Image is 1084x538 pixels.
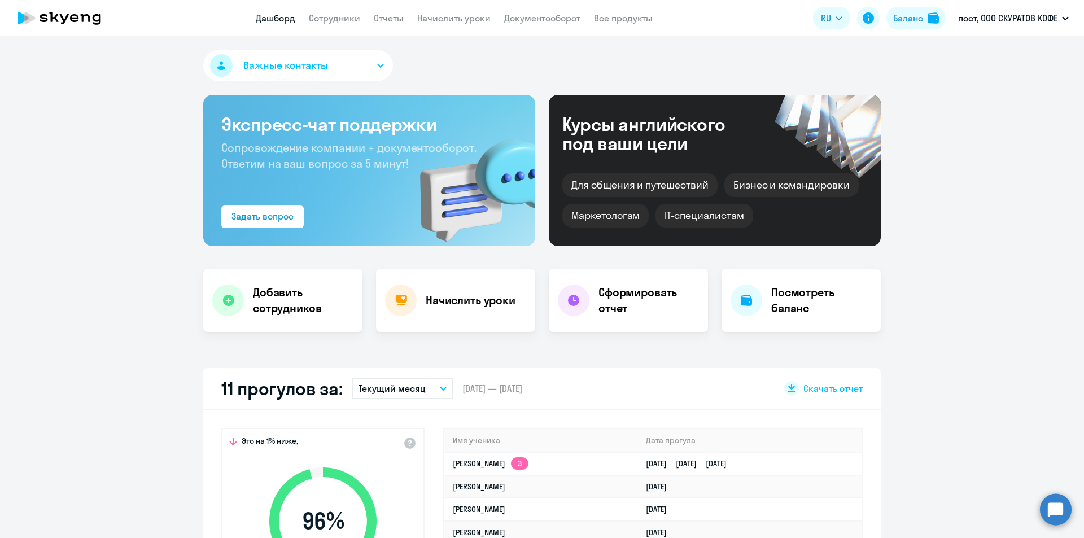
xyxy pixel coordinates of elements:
button: Текущий месяц [352,378,453,399]
button: RU [813,7,850,29]
a: [PERSON_NAME] [453,504,505,514]
div: Задать вопрос [231,209,294,223]
a: [PERSON_NAME]3 [453,458,528,469]
span: [DATE] — [DATE] [462,382,522,395]
app-skyeng-badge: 3 [511,457,528,470]
span: Важные контакты [243,58,328,73]
a: [DATE] [646,527,676,537]
img: balance [928,12,939,24]
button: Балансbalance [886,7,946,29]
p: Текущий месяц [359,382,426,395]
h3: Экспресс-чат поддержки [221,113,517,135]
span: RU [821,11,831,25]
a: Дашборд [256,12,295,24]
a: [DATE] [646,482,676,492]
th: Имя ученика [444,429,637,452]
th: Дата прогула [637,429,862,452]
a: [PERSON_NAME] [453,527,505,537]
button: Важные контакты [203,50,393,81]
span: Сопровождение компании + документооборот. Ответим на ваш вопрос за 5 минут! [221,141,477,170]
button: Задать вопрос [221,205,304,228]
a: [DATE] [646,504,676,514]
p: пост, ООО СКУРАТОВ КОФЕ [958,11,1057,25]
a: Начислить уроки [417,12,491,24]
div: Баланс [893,11,923,25]
div: Для общения и путешествий [562,173,718,197]
div: Бизнес и командировки [724,173,859,197]
a: Документооборот [504,12,580,24]
span: 96 % [258,508,388,535]
div: IT-специалистам [655,204,753,228]
button: пост, ООО СКУРАТОВ КОФЕ [952,5,1074,32]
h4: Сформировать отчет [598,285,699,316]
span: Это на 1% ниже, [242,436,298,449]
a: Все продукты [594,12,653,24]
div: Маркетологам [562,204,649,228]
a: Сотрудники [309,12,360,24]
a: [PERSON_NAME] [453,482,505,492]
h2: 11 прогулов за: [221,377,343,400]
h4: Добавить сотрудников [253,285,353,316]
h4: Посмотреть баланс [771,285,872,316]
img: bg-img [404,119,535,246]
a: [DATE][DATE][DATE] [646,458,736,469]
h4: Начислить уроки [426,292,515,308]
div: Курсы английского под ваши цели [562,115,755,153]
a: Отчеты [374,12,404,24]
span: Скачать отчет [803,382,863,395]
